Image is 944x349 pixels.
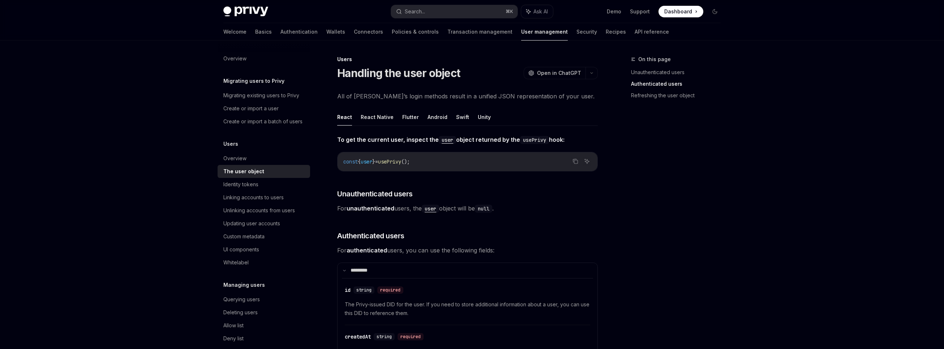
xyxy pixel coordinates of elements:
[345,286,351,294] div: id
[347,205,394,212] strong: unauthenticated
[223,77,284,85] h5: Migrating users to Privy
[506,9,513,14] span: ⌘ K
[439,136,456,143] a: user
[223,258,249,267] div: Whitelabel
[218,204,310,217] a: Unlinking accounts from users
[582,157,592,166] button: Ask AI
[631,90,726,101] a: Refreshing the user object
[218,306,310,319] a: Deleting users
[223,104,279,113] div: Create or import a user
[223,117,302,126] div: Create or import a batch of users
[218,217,310,230] a: Updating user accounts
[456,108,469,125] button: Swift
[255,23,272,41] a: Basics
[337,108,352,125] button: React
[428,108,447,125] button: Android
[223,23,246,41] a: Welcome
[361,158,372,165] span: user
[223,193,284,202] div: Linking accounts to users
[223,281,265,289] h5: Managing users
[606,23,626,41] a: Recipes
[372,158,375,165] span: }
[223,245,259,254] div: UI components
[638,55,671,64] span: On this page
[664,8,692,15] span: Dashboard
[223,334,244,343] div: Deny list
[218,256,310,269] a: Whitelabel
[218,152,310,165] a: Overview
[326,23,345,41] a: Wallets
[709,6,721,17] button: Toggle dark mode
[223,295,260,304] div: Querying users
[521,23,568,41] a: User management
[377,286,403,294] div: required
[280,23,318,41] a: Authentication
[218,230,310,243] a: Custom metadata
[337,136,565,143] strong: To get the current user, inspect the object returned by the hook:
[218,89,310,102] a: Migrating existing users to Privy
[378,158,401,165] span: usePrivy
[223,140,238,148] h5: Users
[223,232,265,241] div: Custom metadata
[218,165,310,178] a: The user object
[223,54,246,63] div: Overview
[218,332,310,345] a: Deny list
[478,108,491,125] button: Unity
[524,67,585,79] button: Open in ChatGPT
[218,191,310,204] a: Linking accounts to users
[345,333,371,340] div: createdAt
[422,205,439,212] a: user
[630,8,650,15] a: Support
[223,154,246,163] div: Overview
[402,108,419,125] button: Flutter
[218,319,310,332] a: Allow list
[337,203,598,213] span: For users, the object will be .
[345,300,590,318] span: The Privy-issued DID for the user. If you need to store additional information about a user, you ...
[223,206,295,215] div: Unlinking accounts from users
[337,91,598,101] span: All of [PERSON_NAME]’s login methods result in a unified JSON representation of your user.
[337,231,404,241] span: Authenticated users
[392,23,439,41] a: Policies & controls
[475,205,492,213] code: null
[337,245,598,255] span: For users, you can use the following fields:
[571,157,580,166] button: Copy the contents from the code block
[223,180,258,189] div: Identity tokens
[439,136,456,144] code: user
[218,243,310,256] a: UI components
[343,158,358,165] span: const
[358,158,361,165] span: {
[223,7,268,17] img: dark logo
[223,167,264,176] div: The user object
[405,7,425,16] div: Search...
[401,158,410,165] span: ();
[337,56,598,63] div: Users
[377,334,392,340] span: string
[337,67,460,80] h1: Handling the user object
[658,6,703,17] a: Dashboard
[223,308,258,317] div: Deleting users
[391,5,518,18] button: Search...⌘K
[607,8,621,15] a: Demo
[576,23,597,41] a: Security
[631,78,726,90] a: Authenticated users
[520,136,549,144] code: usePrivy
[223,91,299,100] div: Migrating existing users to Privy
[447,23,512,41] a: Transaction management
[347,247,387,254] strong: authenticated
[337,189,413,199] span: Unauthenticated users
[218,293,310,306] a: Querying users
[398,333,424,340] div: required
[356,287,372,293] span: string
[223,219,280,228] div: Updating user accounts
[533,8,548,15] span: Ask AI
[537,69,581,77] span: Open in ChatGPT
[631,67,726,78] a: Unauthenticated users
[361,108,394,125] button: React Native
[218,115,310,128] a: Create or import a batch of users
[218,102,310,115] a: Create or import a user
[354,23,383,41] a: Connectors
[521,5,553,18] button: Ask AI
[218,52,310,65] a: Overview
[375,158,378,165] span: =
